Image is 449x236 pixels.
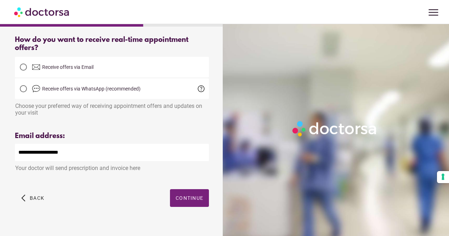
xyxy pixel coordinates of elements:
span: menu [427,6,440,19]
img: Logo-Doctorsa-trans-White-partial-flat.png [290,119,380,139]
span: Back [30,195,44,201]
button: Continue [170,189,209,207]
img: Doctorsa.com [14,4,70,20]
div: How do you want to receive real-time appointment offers? [15,36,209,52]
img: chat [32,84,40,93]
div: Your doctor will send prescription and invoice here [15,161,209,171]
span: Receive offers via WhatsApp (recommended) [42,86,141,92]
span: Receive offers via Email [42,64,93,70]
button: arrow_back_ios Back [18,189,47,207]
div: Choose your preferred way of receiving appointment offers and updates on your visit [15,99,209,116]
div: Email address: [15,132,209,140]
span: help [197,84,205,93]
img: email [32,63,40,71]
button: Your consent preferences for tracking technologies [437,171,449,183]
span: Continue [176,195,203,201]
